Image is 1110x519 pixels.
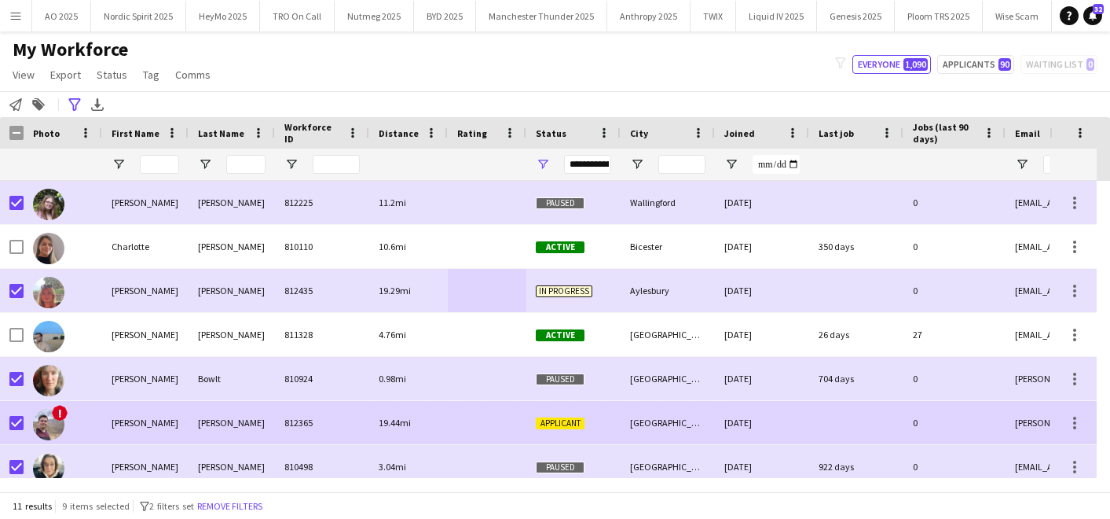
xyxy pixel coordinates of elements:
[724,157,738,171] button: Open Filter Menu
[169,64,217,85] a: Comms
[895,1,983,31] button: Ploom TRS 2025
[33,127,60,139] span: Photo
[102,269,189,312] div: [PERSON_NAME]
[198,127,244,139] span: Last Name
[621,357,715,400] div: [GEOGRAPHIC_DATA]
[630,157,644,171] button: Open Filter Menu
[414,1,476,31] button: BYD 2025
[379,461,406,473] span: 3.04mi
[983,1,1052,31] button: Wise Scam
[33,453,64,484] img: Louise Hopkins
[102,445,189,488] div: [PERSON_NAME]
[189,225,275,268] div: [PERSON_NAME]
[715,401,809,444] div: [DATE]
[621,225,715,268] div: Bicester
[379,241,406,252] span: 10.6mi
[1093,4,1104,14] span: 32
[226,155,266,174] input: Last Name Filter Input
[621,181,715,224] div: Wallingford
[284,157,299,171] button: Open Filter Menu
[715,269,809,312] div: [DATE]
[715,225,809,268] div: [DATE]
[102,401,189,444] div: [PERSON_NAME]
[715,313,809,356] div: [DATE]
[379,373,406,385] span: 0.98mi
[186,1,260,31] button: HeyMo 2025
[189,357,275,400] div: Bowlt
[189,313,275,356] div: [PERSON_NAME]
[536,462,584,473] span: Paused
[1015,157,1029,171] button: Open Filter Menu
[736,1,817,31] button: Liquid IV 2025
[91,1,186,31] button: Nordic Spirit 2025
[33,189,64,220] img: Charley Farrow
[189,445,275,488] div: [PERSON_NAME]
[275,181,369,224] div: 812225
[88,95,107,114] app-action-btn: Export XLSX
[90,64,134,85] a: Status
[112,127,159,139] span: First Name
[536,157,550,171] button: Open Filter Menu
[175,68,211,82] span: Comms
[903,401,1006,444] div: 0
[536,374,584,385] span: Paused
[621,401,715,444] div: [GEOGRAPHIC_DATA]
[189,269,275,312] div: [PERSON_NAME]
[65,95,84,114] app-action-btn: Advanced filters
[903,58,928,71] span: 1,090
[536,285,592,297] span: In progress
[6,95,25,114] app-action-btn: Notify workforce
[198,157,212,171] button: Open Filter Menu
[819,127,854,139] span: Last job
[937,55,1014,74] button: Applicants90
[817,1,895,31] button: Genesis 2025
[97,68,127,82] span: Status
[536,241,584,253] span: Active
[379,197,406,208] span: 11.2mi
[913,121,977,145] span: Jobs (last 90 days)
[998,58,1011,71] span: 90
[536,329,584,341] span: Active
[753,155,800,174] input: Joined Filter Input
[658,155,705,174] input: City Filter Input
[903,225,1006,268] div: 0
[6,64,41,85] a: View
[621,445,715,488] div: [GEOGRAPHIC_DATA]
[29,95,48,114] app-action-btn: Add to tag
[536,197,584,209] span: Paused
[284,121,341,145] span: Workforce ID
[903,445,1006,488] div: 0
[33,233,64,264] img: Charlotte Barrett
[137,64,166,85] a: Tag
[379,329,406,340] span: 4.76mi
[903,357,1006,400] div: 0
[903,269,1006,312] div: 0
[275,269,369,312] div: 812435
[536,418,584,429] span: Applicant
[379,127,419,139] span: Distance
[275,225,369,268] div: 810110
[44,64,87,85] a: Export
[102,225,189,268] div: Charlotte
[275,313,369,356] div: 811328
[852,55,931,74] button: Everyone1,090
[809,225,903,268] div: 350 days
[476,1,607,31] button: Manchester Thunder 2025
[194,498,266,515] button: Remove filters
[715,181,809,224] div: [DATE]
[13,68,35,82] span: View
[140,155,179,174] input: First Name Filter Input
[33,277,64,308] img: Chloe Hawes
[13,38,128,61] span: My Workforce
[275,357,369,400] div: 810924
[189,401,275,444] div: [PERSON_NAME]
[143,68,159,82] span: Tag
[189,181,275,224] div: [PERSON_NAME]
[260,1,335,31] button: TRO On Call
[112,157,126,171] button: Open Filter Menu
[903,313,1006,356] div: 27
[809,313,903,356] div: 26 days
[50,68,81,82] span: Export
[1015,127,1040,139] span: Email
[903,181,1006,224] div: 0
